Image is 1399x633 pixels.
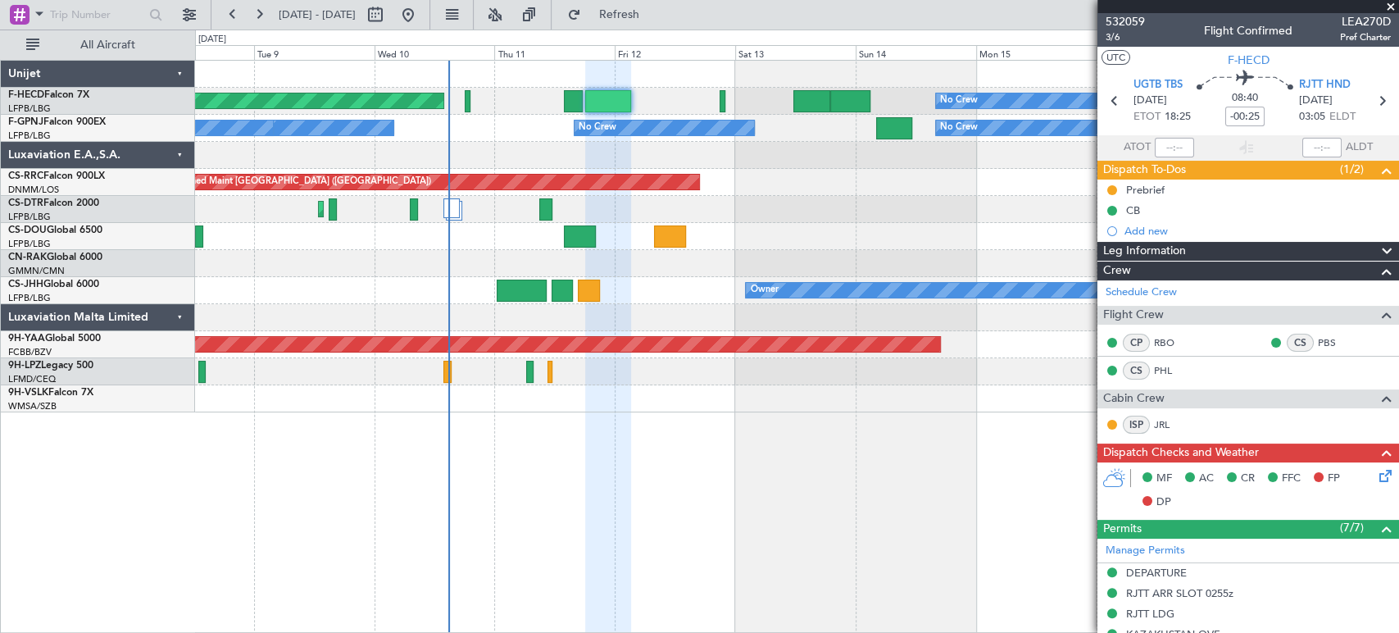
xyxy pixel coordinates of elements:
[1133,77,1183,93] span: UGTB TBS
[8,280,99,289] a: CS-JHHGlobal 6000
[750,278,778,303] div: Owner
[254,45,375,60] div: Tue 9
[1126,586,1233,600] div: RJTT ARR SLOT 0255z
[8,361,93,371] a: 9H-LPZLegacy 500
[279,7,356,22] span: [DATE] - [DATE]
[1103,444,1259,462] span: Dispatch Checks and Weather
[1106,30,1145,44] span: 3/6
[198,33,226,47] div: [DATE]
[8,280,43,289] span: CS-JHH
[8,334,101,344] a: 9H-YAAGlobal 5000
[8,90,89,100] a: F-HECDFalcon 7X
[8,102,51,115] a: LFPB/LBG
[8,184,59,196] a: DNMM/LOS
[1156,494,1171,511] span: DP
[1103,242,1186,261] span: Leg Information
[1299,77,1351,93] span: RJTT HND
[1155,138,1194,157] input: --:--
[1126,607,1174,621] div: RJTT LDG
[856,45,976,60] div: Sun 14
[1106,285,1177,301] a: Schedule Crew
[560,2,658,28] button: Refresh
[1204,22,1292,39] div: Flight Confirmed
[1328,471,1340,487] span: FP
[1346,139,1373,156] span: ALDT
[1103,389,1165,408] span: Cabin Crew
[1154,417,1191,432] a: JRL
[8,388,48,398] span: 9H-VSLK
[8,117,43,127] span: F-GPNJ
[1126,566,1187,580] div: DEPARTURE
[1282,471,1301,487] span: FFC
[1133,93,1167,109] span: [DATE]
[1329,109,1356,125] span: ELDT
[8,265,65,277] a: GMMN/CMN
[8,253,47,262] span: CN-RAK
[940,116,978,140] div: No Crew
[615,45,735,60] div: Fri 12
[375,45,495,60] div: Wed 10
[173,170,431,194] div: Planned Maint [GEOGRAPHIC_DATA] ([GEOGRAPHIC_DATA])
[8,90,44,100] span: F-HECD
[8,373,56,385] a: LFMD/CEQ
[494,45,615,60] div: Thu 11
[1340,13,1391,30] span: LEA270D
[579,116,616,140] div: No Crew
[43,39,173,51] span: All Aircraft
[8,171,105,181] a: CS-RRCFalcon 900LX
[8,238,51,250] a: LFPB/LBG
[1103,262,1131,280] span: Crew
[1101,50,1130,65] button: UTC
[1103,520,1142,539] span: Permits
[50,2,144,27] input: Trip Number
[8,388,93,398] a: 9H-VSLKFalcon 7X
[1133,109,1161,125] span: ETOT
[1299,109,1325,125] span: 03:05
[8,361,41,371] span: 9H-LPZ
[1154,363,1191,378] a: PHL
[1097,45,1217,60] div: Tue 16
[1340,519,1364,536] span: (7/7)
[8,211,51,223] a: LFPB/LBG
[8,334,45,344] span: 9H-YAA
[8,400,57,412] a: WMSA/SZB
[1154,335,1191,350] a: RBO
[1123,362,1150,380] div: CS
[1287,334,1314,352] div: CS
[8,117,106,127] a: F-GPNJFalcon 900EX
[584,9,653,20] span: Refresh
[1228,52,1270,69] span: F-HECD
[8,130,51,142] a: LFPB/LBG
[1318,335,1355,350] a: PBS
[1126,203,1140,217] div: CB
[940,89,978,113] div: No Crew
[8,225,47,235] span: CS-DOU
[1241,471,1255,487] span: CR
[18,32,178,58] button: All Aircraft
[1156,471,1172,487] span: MF
[8,198,99,208] a: CS-DTRFalcon 2000
[1103,306,1164,325] span: Flight Crew
[1123,416,1150,434] div: ISP
[1199,471,1214,487] span: AC
[8,253,102,262] a: CN-RAKGlobal 6000
[8,346,52,358] a: FCBB/BZV
[1103,161,1186,180] span: Dispatch To-Dos
[1106,543,1185,559] a: Manage Permits
[8,198,43,208] span: CS-DTR
[1232,90,1258,107] span: 08:40
[1340,30,1391,44] span: Pref Charter
[8,171,43,181] span: CS-RRC
[1165,109,1191,125] span: 18:25
[1340,161,1364,178] span: (1/2)
[1299,93,1333,109] span: [DATE]
[1123,334,1150,352] div: CP
[1106,13,1145,30] span: 532059
[976,45,1097,60] div: Mon 15
[8,292,51,304] a: LFPB/LBG
[1124,224,1391,238] div: Add new
[735,45,856,60] div: Sat 13
[1126,183,1165,197] div: Prebrief
[1124,139,1151,156] span: ATOT
[8,225,102,235] a: CS-DOUGlobal 6500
